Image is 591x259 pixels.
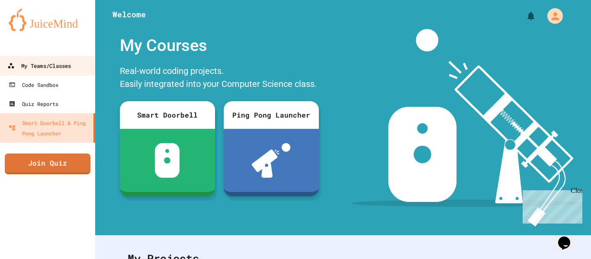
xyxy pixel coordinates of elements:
iframe: chat widget [519,187,582,224]
div: Code Sandbox [9,80,58,90]
div: My Notifications [510,9,538,23]
img: logo-orange.svg [9,9,87,31]
div: Real-world coding projects. Easily integrated into your Computer Science class. [116,62,323,95]
div: Chat with us now!Close [3,3,60,55]
div: My Teams/Classes [7,61,71,71]
img: sdb-white.svg [155,143,180,178]
a: Join Quiz [5,153,90,174]
div: Smart Doorbell & Ping Pong Launcher [9,118,90,138]
div: Quiz Reports [9,99,58,109]
div: My Courses [116,29,323,62]
div: Smart Doorbell [120,101,215,129]
img: ppl-with-ball.png [252,143,290,178]
div: My Account [538,6,565,26]
div: Ping Pong Launcher [224,101,319,129]
img: banner-image-my-projects.png [351,29,583,227]
iframe: chat widget [555,224,582,250]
